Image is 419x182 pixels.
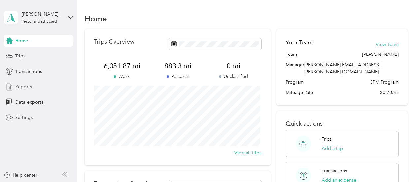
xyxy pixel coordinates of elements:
[4,172,37,179] button: Help center
[150,61,206,71] span: 883.3 mi
[376,41,399,48] button: View Team
[15,37,28,44] span: Home
[304,62,380,75] span: [PERSON_NAME][EMAIL_ADDRESS][PERSON_NAME][DOMAIN_NAME]
[22,11,63,18] div: [PERSON_NAME]
[206,73,261,80] p: Unclassified
[286,89,313,96] span: Mileage Rate
[94,61,150,71] span: 6,051.87 mi
[322,145,343,152] button: Add a trip
[380,89,399,96] span: $0.70/mi
[22,20,57,24] div: Personal dashboard
[286,51,297,58] span: Team
[15,99,43,106] span: Data exports
[322,136,332,143] p: Trips
[85,15,107,22] h1: Home
[286,61,304,75] span: Manager
[15,114,33,121] span: Settings
[362,51,399,58] span: [PERSON_NAME]
[150,73,206,80] p: Personal
[286,79,304,86] span: Program
[286,120,399,127] p: Quick actions
[206,61,261,71] span: 0 mi
[286,38,313,47] h2: Your Team
[15,68,42,75] span: Transactions
[322,167,347,174] p: Transactions
[370,79,399,86] span: CPM Program
[382,145,419,182] iframe: Everlance-gr Chat Button Frame
[234,149,261,156] button: View all trips
[94,38,134,45] p: Trips Overview
[15,83,32,90] span: Reports
[94,73,150,80] p: Work
[15,53,25,59] span: Trips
